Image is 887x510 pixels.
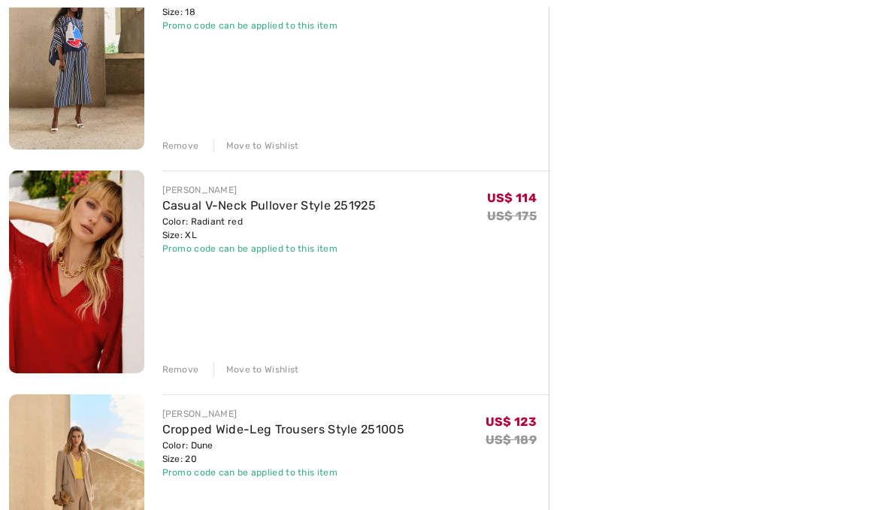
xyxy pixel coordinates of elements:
[486,415,537,429] span: US$ 123
[162,466,404,479] div: Promo code can be applied to this item
[162,19,448,32] div: Promo code can be applied to this item
[162,242,377,255] div: Promo code can be applied to this item
[487,191,537,205] span: US$ 114
[162,198,377,213] a: Casual V-Neck Pullover Style 251925
[486,433,537,447] s: US$ 189
[9,171,144,373] img: Casual V-Neck Pullover Style 251925
[162,439,404,466] div: Color: Dune Size: 20
[162,183,377,197] div: [PERSON_NAME]
[162,363,199,376] div: Remove
[162,407,404,421] div: [PERSON_NAME]
[162,422,404,436] a: Cropped Wide-Leg Trousers Style 251005
[487,209,537,223] s: US$ 175
[162,215,377,242] div: Color: Radiant red Size: XL
[213,139,299,152] div: Move to Wishlist
[213,363,299,376] div: Move to Wishlist
[162,139,199,152] div: Remove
